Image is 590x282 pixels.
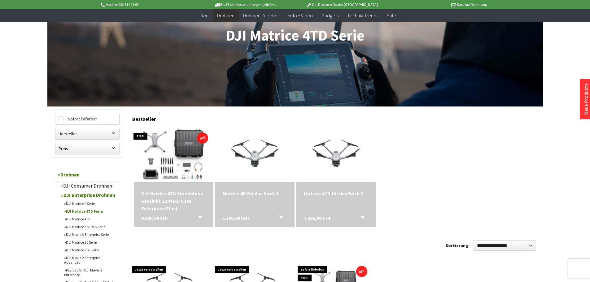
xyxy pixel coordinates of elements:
div: Matrice 4D für das Dock 3 [222,190,287,197]
button: In den Warenkorb [190,214,205,222]
a: DJI Enterprise Drohnen [58,190,120,200]
button: In den Warenkorb [272,214,286,222]
a: Gadgets [317,9,343,22]
img: Matrice 4TD für das Dock 3 [299,127,373,182]
p: DJI Drohnen Dealer [GEOGRAPHIC_DATA] [293,1,390,8]
p: Kauf auf Rechnung [390,1,487,8]
label: Preis [55,143,119,154]
h1: DJI Matrice 4TD Serie [52,28,539,43]
label: Sofort lieferbar [55,113,119,124]
a: DJI Matrice 350 RTK Serie [61,223,120,231]
a: DJI Matrice 4TD Standalone Set (inkl. 12 M DJI Care Enterprise Plus) 8.990,00 CHF In den Warenkorb [141,190,206,212]
a: DJI Consumer Drohnen [58,181,120,190]
span: Sale [387,12,396,19]
a: DJI Matrice 30 Serie [61,238,120,246]
label: Hersteller [55,128,119,139]
span: 5.106,00 CHF [222,214,250,222]
div: DJI Matrice 4TD Standalone Set (inkl. 12 M DJI Care Enterprise Plus) [141,190,206,212]
a: Neu [196,9,213,22]
div: Matrice 4TD für das Dock 3 [304,190,369,197]
a: Drohnen [55,168,120,181]
a: Sale [382,9,400,22]
a: Matrice 4D für das Dock 3 5.106,00 CHF In den Warenkorb [222,190,287,197]
label: Sortierung: [446,241,470,250]
p: Bis 16 Uhr bestellt, morgen geliefert. [197,1,293,8]
a: Drohnen [213,9,239,22]
a: Technik-Trends [343,9,382,22]
a: DJI Matrice 400 [61,215,120,223]
p: Hotline 032 511 11 03 [100,1,197,8]
a: Foto + Video [283,9,317,22]
a: DJI Matrice 4TD Serie [61,207,120,215]
a: Neue Produkte [583,83,589,115]
span: Neu [200,12,208,19]
a: Drohnen Zubehör [239,9,283,22]
a: Payload für DJI Mavic 3 Enterprise [61,266,120,279]
button: In den Warenkorb [353,214,368,222]
span: Gadgets [321,12,339,19]
a: DJI Matrice 3D - Serie [61,246,120,254]
img: DJI Matrice 4TD Standalone Set (inkl. 12 M DJI Care Enterprise Plus) [119,115,228,193]
span: 8.990,00 CHF [141,214,169,222]
span: 7.292,00 CHF [304,214,331,222]
div: Bestseller [132,110,539,125]
span: Foto + Video [288,12,313,19]
img: Matrice 4D für das Dock 3 [218,127,292,182]
span: Drohnen Zubehör [243,12,279,19]
a: DJI Matrice 4 Serie [61,200,120,207]
a: DJI Mavic 3 Enterprise Serie [61,231,120,238]
span: Technik-Trends [347,12,378,19]
a: DJI Mavic 2 Enterprise Advanced [61,254,120,266]
span: Drohnen [217,12,234,19]
a: Matrice 4TD für das Dock 3 7.292,00 CHF In den Warenkorb [304,190,369,197]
